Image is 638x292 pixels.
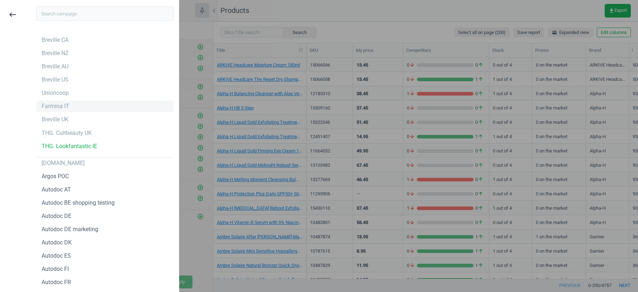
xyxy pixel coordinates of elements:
[42,159,85,167] div: [DOMAIN_NAME]
[42,278,71,286] div: Autodoc FR
[4,6,21,23] button: keyboard_backspace
[42,102,69,110] div: Farmina IT
[42,265,69,273] div: Autodoc FI
[36,6,173,21] input: Search campaign
[42,49,69,57] div: Breville NZ
[42,186,71,194] div: Autodoc AT
[42,212,71,220] div: Autodoc DE
[42,76,68,84] div: Breville US
[42,89,69,97] div: Unioncoop
[42,129,92,137] div: THG. Cultbeauty UK
[42,199,115,207] div: Autodoc BE shopping testing
[42,225,98,233] div: Autodoc DE marketing
[8,10,17,19] i: keyboard_backspace
[42,252,71,260] div: Autodoc ES
[42,116,68,123] div: Breville UK
[42,63,68,70] div: Breville AU
[42,239,72,247] div: Autodoc DK
[42,172,69,180] div: Argos POC
[42,36,68,44] div: Breville CA
[42,142,97,150] div: THG. Lookfantastic IE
